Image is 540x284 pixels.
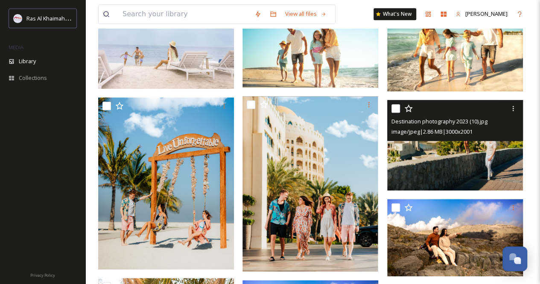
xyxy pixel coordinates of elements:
span: Library [19,57,36,65]
img: Destination photography 2023 (3).png [242,96,378,272]
input: Search your library [118,5,250,23]
a: [PERSON_NAME] [451,6,512,22]
img: Logo_RAKTDA_RGB-01.png [14,14,22,23]
span: Collections [19,74,47,82]
span: MEDIA [9,44,23,50]
span: image/jpeg | 2.86 MB | 3000 x 2001 [391,128,473,135]
a: View all files [281,6,331,22]
img: Destination photography 2023 (1).png [387,199,525,277]
span: Destination photography 2023 (10).jpg [391,117,487,125]
span: Ras Al Khaimah Tourism Development Authority [26,14,147,22]
a: Privacy Policy [30,269,55,280]
img: Destination photography 2023 (4).png [98,97,236,269]
img: Destination photography 2023 (10).jpg [387,100,523,190]
span: [PERSON_NAME] [465,10,508,18]
span: Privacy Policy [30,272,55,278]
button: Open Chat [502,246,527,271]
a: What's New [374,8,416,20]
